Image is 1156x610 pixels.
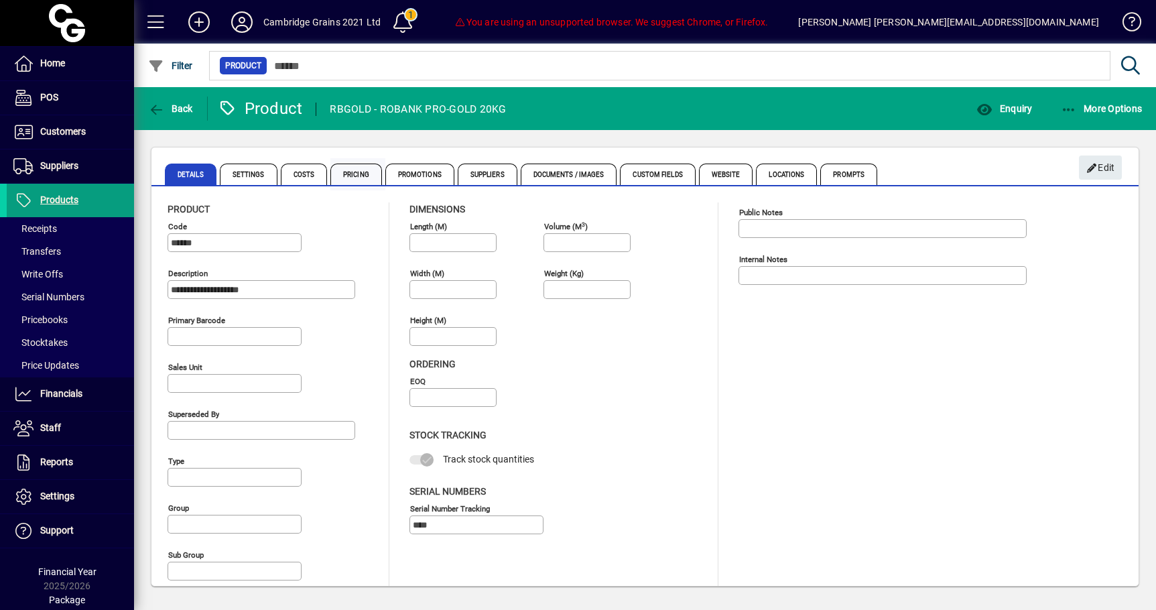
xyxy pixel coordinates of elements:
[281,164,328,185] span: Costs
[40,388,82,399] span: Financials
[168,410,219,419] mat-label: Superseded by
[410,377,426,386] mat-label: EOQ
[178,10,220,34] button: Add
[1086,157,1115,179] span: Edit
[410,503,490,513] mat-label: Serial Number tracking
[168,503,189,513] mat-label: Group
[756,164,817,185] span: Locations
[1057,97,1146,121] button: More Options
[443,454,534,465] span: Track stock quantities
[40,422,61,433] span: Staff
[385,164,454,185] span: Promotions
[13,292,84,302] span: Serial Numbers
[410,222,447,231] mat-label: Length (m)
[7,377,134,411] a: Financials
[739,208,783,217] mat-label: Public Notes
[409,486,486,497] span: Serial Numbers
[168,316,225,325] mat-label: Primary barcode
[330,164,382,185] span: Pricing
[409,430,487,440] span: Stock Tracking
[7,514,134,548] a: Support
[220,164,277,185] span: Settings
[976,103,1032,114] span: Enquiry
[40,491,74,501] span: Settings
[13,337,68,348] span: Stocktakes
[168,363,202,372] mat-label: Sales unit
[410,269,444,278] mat-label: Width (m)
[40,92,58,103] span: POS
[7,480,134,513] a: Settings
[40,456,73,467] span: Reports
[7,217,134,240] a: Receipts
[798,11,1099,33] div: [PERSON_NAME] [PERSON_NAME][EMAIL_ADDRESS][DOMAIN_NAME]
[165,164,216,185] span: Details
[168,550,204,560] mat-label: Sub group
[7,446,134,479] a: Reports
[521,164,617,185] span: Documents / Images
[40,525,74,536] span: Support
[168,269,208,278] mat-label: Description
[1112,3,1139,46] a: Knowledge Base
[49,595,85,605] span: Package
[7,240,134,263] a: Transfers
[40,58,65,68] span: Home
[973,97,1035,121] button: Enquiry
[13,246,61,257] span: Transfers
[410,316,446,325] mat-label: Height (m)
[38,566,97,577] span: Financial Year
[13,314,68,325] span: Pricebooks
[168,456,184,466] mat-label: Type
[1061,103,1143,114] span: More Options
[145,54,196,78] button: Filter
[620,164,695,185] span: Custom Fields
[7,81,134,115] a: POS
[7,115,134,149] a: Customers
[7,286,134,308] a: Serial Numbers
[544,222,588,231] mat-label: Volume (m )
[7,149,134,183] a: Suppliers
[699,164,753,185] span: Website
[7,47,134,80] a: Home
[218,98,303,119] div: Product
[225,59,261,72] span: Product
[168,204,210,215] span: Product
[263,11,381,33] div: Cambridge Grains 2021 Ltd
[13,269,63,280] span: Write Offs
[409,204,465,215] span: Dimensions
[40,160,78,171] span: Suppliers
[220,10,263,34] button: Profile
[13,360,79,371] span: Price Updates
[582,221,585,227] sup: 3
[7,263,134,286] a: Write Offs
[458,164,517,185] span: Suppliers
[168,222,187,231] mat-label: Code
[1079,156,1122,180] button: Edit
[7,412,134,445] a: Staff
[544,269,584,278] mat-label: Weight (Kg)
[820,164,877,185] span: Prompts
[7,331,134,354] a: Stocktakes
[7,354,134,377] a: Price Updates
[145,97,196,121] button: Back
[148,60,193,71] span: Filter
[330,99,506,120] div: RBGOLD - ROBANK PRO-GOLD 20KG
[40,194,78,205] span: Products
[454,17,768,27] span: You are using an unsupported browser. We suggest Chrome, or Firefox.
[409,359,456,369] span: Ordering
[13,223,57,234] span: Receipts
[739,255,787,264] mat-label: Internal Notes
[7,308,134,331] a: Pricebooks
[134,97,208,121] app-page-header-button: Back
[40,126,86,137] span: Customers
[148,103,193,114] span: Back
